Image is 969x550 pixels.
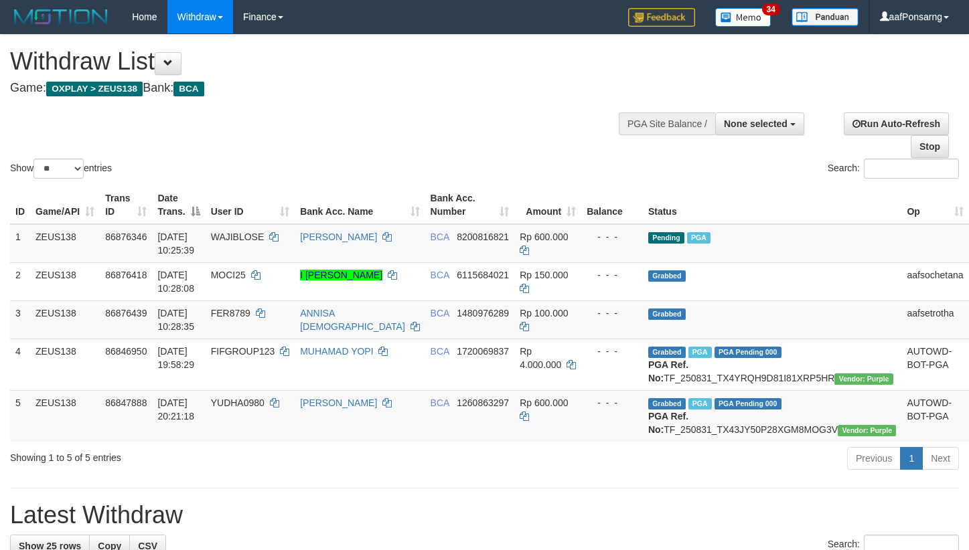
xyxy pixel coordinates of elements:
[457,232,509,242] span: Copy 8200816821 to clipboard
[847,447,901,470] a: Previous
[643,390,902,442] td: TF_250831_TX43JY50P28XGM8MOG3V
[864,159,959,179] input: Search:
[648,232,684,244] span: Pending
[792,8,859,26] img: panduan.png
[30,262,100,300] td: ZEUS138
[648,270,686,282] span: Grabbed
[587,306,638,320] div: - - -
[715,112,804,135] button: None selected
[105,397,147,408] span: 86847888
[30,186,100,224] th: Game/API: activate to sort column ascending
[157,270,194,294] span: [DATE] 10:28:08
[715,398,781,409] span: PGA Pending
[587,396,638,409] div: - - -
[628,8,695,27] img: Feedback.jpg
[30,339,100,390] td: ZEUS138
[648,411,688,435] b: PGA Ref. No:
[30,390,100,442] td: ZEUS138
[922,447,959,470] a: Next
[431,346,449,357] span: BCA
[648,359,688,383] b: PGA Ref. No:
[457,308,509,318] span: Copy 1480976289 to clipboard
[300,232,377,242] a: [PERSON_NAME]
[762,3,780,15] span: 34
[431,232,449,242] span: BCA
[431,270,449,280] span: BCA
[520,232,568,242] span: Rp 600.000
[431,308,449,318] span: BCA
[520,308,568,318] span: Rp 100.000
[157,397,194,422] span: [DATE] 20:21:18
[520,346,561,370] span: Rp 4.000.000
[152,186,205,224] th: Date Trans.: activate to sort column descending
[300,270,382,280] a: I [PERSON_NAME]
[157,308,194,332] span: [DATE] 10:28:35
[30,224,100,263] td: ZEUS138
[100,186,152,224] th: Trans ID: activate to sort column ascending
[688,347,712,358] span: Marked by aafnoeunsreypich
[10,390,30,442] td: 5
[688,398,712,409] span: Marked by aafnoeunsreypich
[30,300,100,339] td: ZEUS138
[715,347,781,358] span: PGA Pending
[10,224,30,263] td: 1
[587,345,638,358] div: - - -
[901,339,968,390] td: AUTOWD-BOT-PGA
[643,186,902,224] th: Status
[10,7,112,27] img: MOTION_logo.png
[911,135,949,158] a: Stop
[715,8,771,27] img: Button%20Memo.svg
[901,186,968,224] th: Op: activate to sort column ascending
[211,308,250,318] span: FER8789
[520,397,568,408] span: Rp 600.000
[901,262,968,300] td: aafsochetana
[900,447,923,470] a: 1
[643,339,902,390] td: TF_250831_TX4YRQH9D81I81XRP5HR
[300,397,377,408] a: [PERSON_NAME]
[211,232,265,242] span: WAJIBLOSE
[587,268,638,282] div: - - -
[211,397,265,408] span: YUDHA0980
[173,82,204,96] span: BCA
[300,346,373,357] a: MUHAMAD YOPI
[105,270,147,280] span: 86876418
[295,186,425,224] th: Bank Acc. Name: activate to sort column ascending
[828,159,959,179] label: Search:
[206,186,295,224] th: User ID: activate to sort column ascending
[105,346,147,357] span: 86846950
[10,82,633,95] h4: Game: Bank:
[520,270,568,280] span: Rp 150.000
[10,339,30,390] td: 4
[10,159,112,179] label: Show entries
[211,270,246,280] span: MOCI25
[838,425,896,436] span: Vendor URL: https://trx4.1velocity.biz
[834,373,893,385] span: Vendor URL: https://trx4.1velocity.biz
[211,346,275,357] span: FIFGROUP123
[901,300,968,339] td: aafsetrotha
[457,270,509,280] span: Copy 6115684021 to clipboard
[300,308,405,332] a: ANNISA [DEMOGRAPHIC_DATA]
[457,346,509,357] span: Copy 1720069837 to clipboard
[648,398,686,409] span: Grabbed
[457,397,509,408] span: Copy 1260863297 to clipboard
[10,300,30,339] td: 3
[157,346,194,370] span: [DATE] 19:58:29
[619,112,715,135] div: PGA Site Balance /
[648,308,686,320] span: Grabbed
[105,308,147,318] span: 86876439
[687,232,711,244] span: Marked by aafnoeunsreypich
[581,186,643,224] th: Balance
[724,118,788,129] span: None selected
[10,48,633,75] h1: Withdraw List
[431,397,449,408] span: BCA
[514,186,581,224] th: Amount: activate to sort column ascending
[10,262,30,300] td: 2
[105,232,147,242] span: 86876346
[587,230,638,244] div: - - -
[157,232,194,256] span: [DATE] 10:25:39
[844,112,949,135] a: Run Auto-Refresh
[425,186,515,224] th: Bank Acc. Number: activate to sort column ascending
[10,502,959,529] h1: Latest Withdraw
[10,186,30,224] th: ID
[10,446,394,464] div: Showing 1 to 5 of 5 entries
